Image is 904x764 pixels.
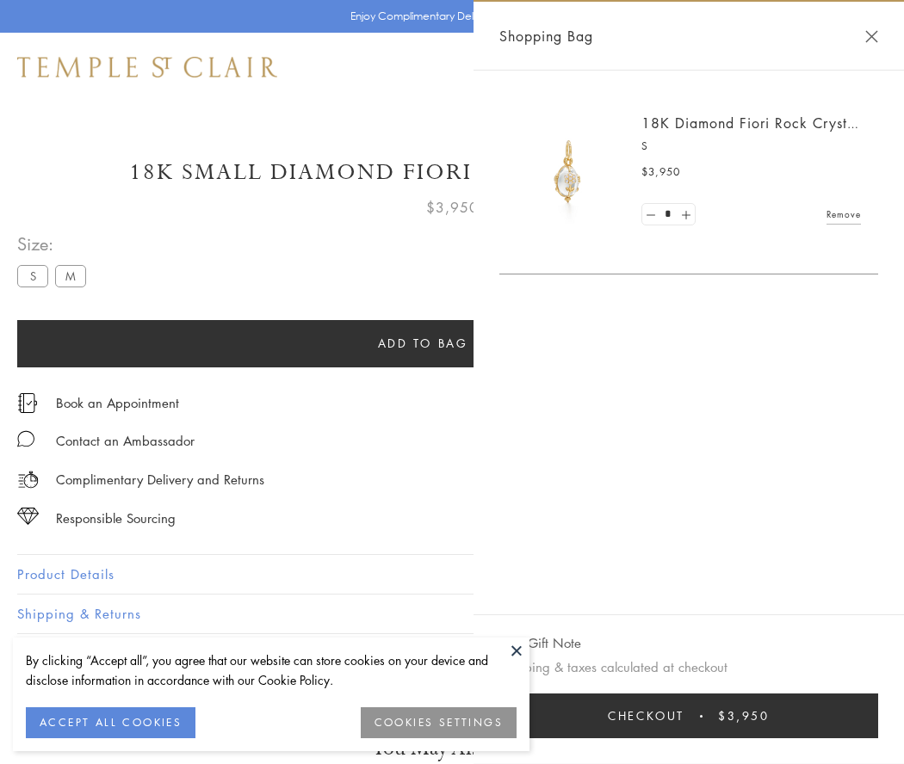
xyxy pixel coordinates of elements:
[378,334,468,353] span: Add to bag
[865,30,878,43] button: Close Shopping Bag
[426,196,479,219] span: $3,950
[17,595,887,633] button: Shipping & Returns
[56,430,195,452] div: Contact an Ambassador
[17,157,887,188] h1: 18K Small Diamond Fiori Rock Crystal Amulet
[641,163,680,181] span: $3,950
[56,469,264,490] p: Complimentary Delivery and Returns
[26,650,517,690] div: By clicking “Accept all”, you agree that our website can store cookies on your device and disclos...
[17,393,38,413] img: icon_appointment.svg
[499,632,581,654] button: Add Gift Note
[17,230,93,258] span: Size:
[26,707,195,738] button: ACCEPT ALL COOKIES
[499,25,593,47] span: Shopping Bag
[718,706,770,725] span: $3,950
[55,265,86,286] label: M
[827,205,861,224] a: Remove
[361,707,517,738] button: COOKIES SETTINGS
[499,693,878,738] button: Checkout $3,950
[17,469,39,490] img: icon_delivery.svg
[17,508,39,525] img: icon_sourcing.svg
[642,204,659,225] a: Set quantity to 0
[517,120,620,224] img: P51889-E11FIORI
[56,393,179,412] a: Book an Appointment
[17,57,277,77] img: Temple St. Clair
[608,706,684,725] span: Checkout
[17,555,887,594] button: Product Details
[17,634,887,673] button: Gifting
[350,8,546,25] p: Enjoy Complimentary Delivery & Returns
[677,204,694,225] a: Set quantity to 2
[499,656,878,678] p: Shipping & taxes calculated at checkout
[17,430,34,447] img: MessageIcon-01_2.svg
[17,320,828,367] button: Add to bag
[641,138,861,155] p: S
[17,265,48,286] label: S
[56,508,176,529] div: Responsible Sourcing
